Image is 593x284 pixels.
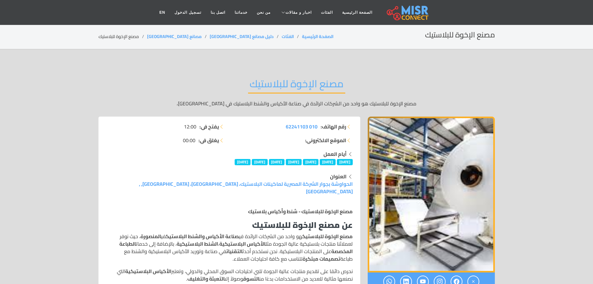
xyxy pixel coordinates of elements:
p: مصنع الإخوة للبلاستيك هو واحد من الشركات الرائدة في صناعة الأكياس والشنط البلاستيك في [GEOGRAPHIC... [98,100,495,107]
span: اخبار و مقالات [285,10,312,15]
a: مصانع [GEOGRAPHIC_DATA] [147,32,202,41]
strong: أيام العمل [323,149,347,159]
a: اتصل بنا [206,7,230,18]
a: الحواوشة بجوار الشركة المصرية لماكينات البلاستيك، [GEOGRAPHIC_DATA]، [GEOGRAPHIC_DATA], , [GEOGRA... [139,179,353,196]
span: [DATE] [337,159,353,165]
p: هو واحد من الشركات الرائدة في في ، حيث نوفر لعملائنا منتجات بلاستيكية عالية الجودة مثل ، ، بالإضا... [106,233,353,262]
span: [DATE] [235,159,251,165]
div: 1 / 1 [368,117,495,272]
span: 010 62241103 [286,122,318,131]
strong: الشنط البلاستيكية [177,239,218,248]
a: 010 62241103 [286,123,318,130]
strong: التقنيات [226,247,242,256]
strong: التسوق [243,274,259,283]
a: من نحن [252,7,275,18]
strong: مصنع الإخوة للبلاستيك - شنط وأكياس بلاستيك [248,207,353,216]
strong: عن مصنع الإخوة للبلاستيك [252,217,353,233]
a: خدماتنا [230,7,252,18]
strong: العنوان [330,172,347,181]
strong: يغلق في: [198,137,219,144]
span: 12:00 [184,123,196,130]
span: [DATE] [269,159,285,165]
a: الصفحة الرئيسية [302,32,333,41]
strong: صناعة الأكياس والشنط البلاستيك [166,232,239,241]
strong: تصميمات مبتكرة [303,254,340,263]
a: الفئات [282,32,294,41]
strong: رقم الهاتف: [321,123,346,130]
a: دليل مصانع [GEOGRAPHIC_DATA] [210,32,274,41]
span: [DATE] [286,159,302,165]
strong: الطباعة المخصصة [119,239,353,256]
strong: يفتح في: [199,123,219,130]
span: 00:00 [183,137,195,144]
img: مصنع الإخوة للبلاستيك [368,117,495,272]
span: [DATE] [303,159,319,165]
strong: المنصورة [141,232,161,241]
a: تسجيل الدخول [170,7,206,18]
a: اخبار و مقالات [275,7,316,18]
li: مصنع الإخوة للبلاستيك [98,33,147,40]
strong: التعبئة والتغليف [187,274,225,283]
img: main.misr_connect [387,5,428,20]
a: الفئات [316,7,337,18]
h2: مصنع الإخوة للبلاستيك [425,31,495,40]
strong: الأكياس البلاستيكية [125,267,171,276]
span: [DATE] [320,159,336,165]
a: الصفحة الرئيسية [337,7,377,18]
a: EN [155,7,170,18]
h2: مصنع الإخوة للبلاستيك [248,78,345,94]
strong: مصنع الإخوة للبلاستيك [302,232,353,241]
p: نحرص دائمًا على تقديم منتجات عالية الجودة تلبي احتياجات السوق المحلي والدولي، وتعتبر التي نصنعها ... [106,267,353,282]
span: [DATE] [252,159,268,165]
strong: الموقع الالكتروني: [305,137,346,144]
strong: الأكياس البلاستيكية [219,239,265,248]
